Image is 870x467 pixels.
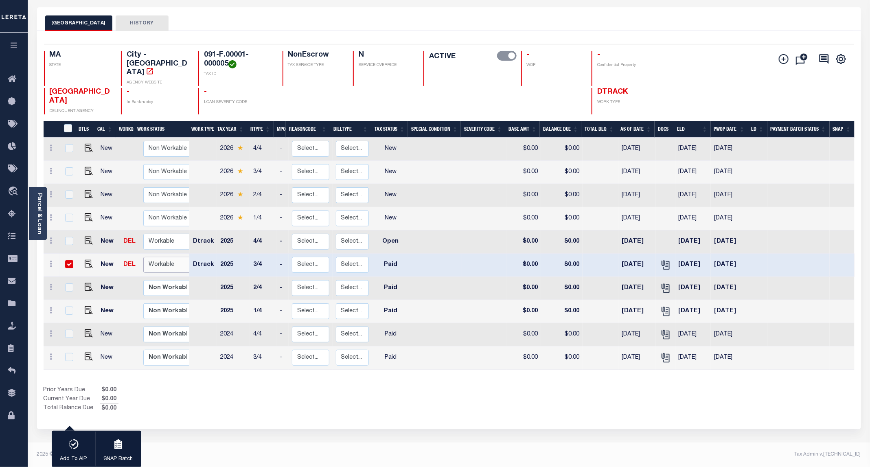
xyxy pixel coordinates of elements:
[711,161,748,184] td: [DATE]
[247,121,274,138] th: RType: activate to sort column ascending
[97,161,120,184] td: New
[541,184,583,207] td: $0.00
[274,121,286,138] th: MPO
[675,277,711,300] td: [DATE]
[527,62,582,68] p: WOP
[541,346,583,370] td: $0.00
[276,207,289,230] td: -
[506,346,541,370] td: $0.00
[100,404,118,413] span: $0.00
[276,230,289,254] td: -
[134,121,189,138] th: Work Status
[204,51,272,68] h4: 091-F.00001-000005
[44,386,100,395] td: Prior Years Due
[59,121,76,138] th: &nbsp;
[97,300,120,323] td: New
[75,121,94,138] th: DTLS
[100,395,118,404] span: $0.00
[359,51,414,60] h4: N
[748,121,767,138] th: LD: activate to sort column ascending
[50,62,112,68] p: STATE
[250,300,276,323] td: 1/4
[97,184,120,207] td: New
[250,207,276,230] td: 1/4
[618,346,656,370] td: [DATE]
[217,207,250,230] td: 2026
[123,262,136,267] a: DEL
[506,184,541,207] td: $0.00
[217,138,250,161] td: 2026
[618,138,656,161] td: [DATE]
[330,121,371,138] th: BillType: activate to sort column ascending
[276,346,289,370] td: -
[127,51,188,77] h4: City - [GEOGRAPHIC_DATA]
[8,186,21,197] i: travel_explore
[372,207,409,230] td: New
[541,300,583,323] td: $0.00
[618,161,656,184] td: [DATE]
[506,254,541,277] td: $0.00
[217,300,250,323] td: 2025
[94,121,116,138] th: CAL: activate to sort column ascending
[372,323,409,346] td: Paid
[372,346,409,370] td: Paid
[675,254,711,277] td: [DATE]
[506,207,541,230] td: $0.00
[372,300,409,323] td: Paid
[527,51,530,59] span: -
[276,300,289,323] td: -
[288,51,343,60] h4: NonEscrow
[711,254,748,277] td: [DATE]
[250,184,276,207] td: 2/4
[506,161,541,184] td: $0.00
[455,451,861,458] div: Tax Admin v.[TECHNICAL_ID]
[711,184,748,207] td: [DATE]
[506,323,541,346] td: $0.00
[675,161,711,184] td: [DATE]
[506,230,541,254] td: $0.00
[44,404,100,413] td: Total Balance Due
[506,277,541,300] td: $0.00
[618,207,656,230] td: [DATE]
[237,169,243,174] img: Star.svg
[237,145,243,151] img: Star.svg
[711,121,748,138] th: PWOP Date: activate to sort column ascending
[97,207,120,230] td: New
[123,239,136,244] a: DEL
[288,62,343,68] p: TAX SERVICE TYPE
[31,451,449,458] div: 2025 © [PERSON_NAME].
[44,395,100,404] td: Current Year Due
[372,230,409,254] td: Open
[461,121,505,138] th: Severity Code: activate to sort column ascending
[675,138,711,161] td: [DATE]
[372,161,409,184] td: New
[711,323,748,346] td: [DATE]
[675,346,711,370] td: [DATE]
[250,230,276,254] td: 4/4
[204,88,207,96] span: -
[618,323,656,346] td: [DATE]
[540,121,581,138] th: Balance Due: activate to sort column ascending
[50,51,112,60] h4: MA
[276,254,289,277] td: -
[541,230,583,254] td: $0.00
[204,99,272,105] p: LOAN SEVERITY CODE
[44,121,59,138] th: &nbsp;&nbsp;&nbsp;&nbsp;&nbsp;&nbsp;&nbsp;&nbsp;&nbsp;&nbsp;
[617,121,655,138] th: As of Date: activate to sort column ascending
[711,300,748,323] td: [DATE]
[674,121,711,138] th: ELD: activate to sort column ascending
[217,254,250,277] td: 2025
[711,207,748,230] td: [DATE]
[214,121,247,138] th: Tax Year: activate to sort column ascending
[250,323,276,346] td: 4/4
[506,300,541,323] td: $0.00
[675,323,711,346] td: [DATE]
[116,15,169,31] button: HISTORY
[250,277,276,300] td: 2/4
[36,193,42,234] a: Parcel & Loan
[429,51,456,62] label: ACTIVE
[711,138,748,161] td: [DATE]
[276,277,289,300] td: -
[97,346,120,370] td: New
[217,230,250,254] td: 2025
